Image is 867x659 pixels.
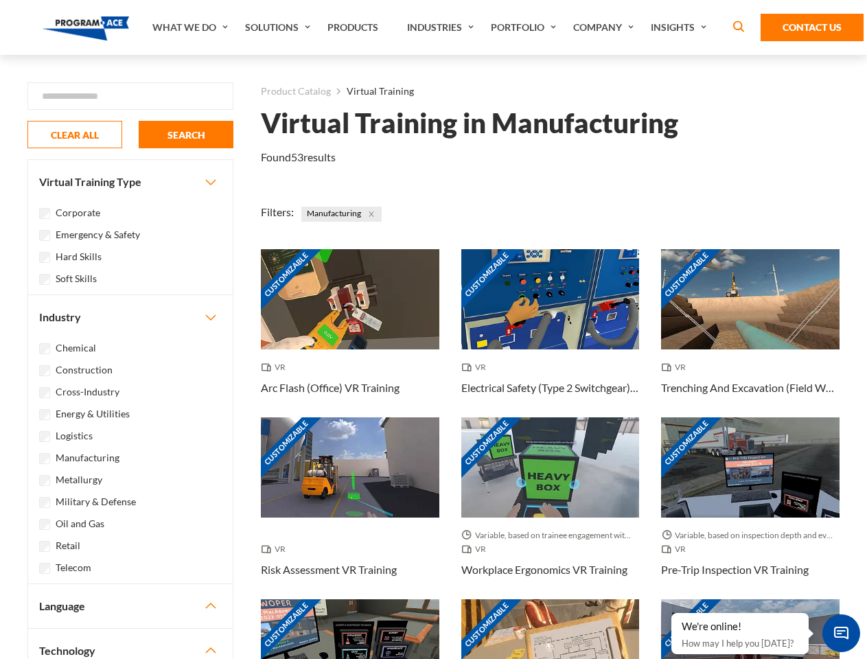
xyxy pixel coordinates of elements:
input: Military & Defense [39,497,50,508]
span: Manufacturing [301,207,382,222]
label: Chemical [56,340,96,356]
span: VR [261,542,291,556]
input: Manufacturing [39,453,50,464]
p: Found results [261,149,336,165]
span: VR [261,360,291,374]
label: Logistics [56,428,93,443]
img: Program-Ace [43,16,130,41]
input: Telecom [39,563,50,574]
button: Virtual Training Type [28,160,233,204]
h3: Workplace Ergonomics VR Training [461,562,627,578]
input: Emergency & Safety [39,230,50,241]
a: Contact Us [761,14,864,41]
input: Chemical [39,343,50,354]
a: Customizable Thumbnail - Electrical Safety (Type 2 Switchgear) VR Training VR Electrical Safety (... [461,249,640,417]
span: Filters: [261,205,294,218]
input: Hard Skills [39,252,50,263]
a: Customizable Thumbnail - Workplace Ergonomics VR Training Variable, based on trainee engagement w... [461,417,640,599]
h3: Electrical Safety (Type 2 Switchgear) VR Training [461,380,640,396]
label: Hard Skills [56,249,102,264]
span: Chat Widget [822,614,860,652]
a: Customizable Thumbnail - Trenching And Excavation (Field Work) VR Training VR Trenching And Excav... [661,249,840,417]
h3: Risk Assessment VR Training [261,562,397,578]
nav: breadcrumb [261,82,840,100]
em: 53 [291,150,303,163]
label: Cross-Industry [56,384,119,400]
span: VR [461,542,492,556]
label: Retail [56,538,80,553]
button: Close [364,207,379,222]
span: VR [661,542,691,556]
label: Corporate [56,205,100,220]
input: Oil and Gas [39,519,50,530]
a: Customizable Thumbnail - Arc Flash (Office) VR Training VR Arc Flash (Office) VR Training [261,249,439,417]
a: Customizable Thumbnail - Risk Assessment VR Training VR Risk Assessment VR Training [261,417,439,599]
p: How may I help you [DATE]? [682,635,798,651]
input: Energy & Utilities [39,409,50,420]
li: Virtual Training [331,82,414,100]
button: CLEAR ALL [27,121,122,148]
input: Metallurgy [39,475,50,486]
label: Telecom [56,560,91,575]
label: Construction [56,362,113,378]
h3: Pre-Trip Inspection VR Training [661,562,809,578]
a: Customizable Thumbnail - Pre-Trip Inspection VR Training Variable, based on inspection depth and ... [661,417,840,599]
div: We're online! [682,620,798,634]
button: Industry [28,295,233,339]
label: Soft Skills [56,271,97,286]
label: Energy & Utilities [56,406,130,421]
label: Metallurgy [56,472,102,487]
label: Manufacturing [56,450,119,465]
input: Cross-Industry [39,387,50,398]
span: Variable, based on inspection depth and event interaction. [661,529,840,542]
h3: Arc Flash (Office) VR Training [261,380,400,396]
label: Oil and Gas [56,516,104,531]
label: Emergency & Safety [56,227,140,242]
span: VR [461,360,492,374]
input: Corporate [39,208,50,219]
a: Product Catalog [261,82,331,100]
input: Construction [39,365,50,376]
span: Variable, based on trainee engagement with exercises. [461,529,640,542]
span: VR [661,360,691,374]
h1: Virtual Training in Manufacturing [261,111,678,135]
h3: Trenching And Excavation (Field Work) VR Training [661,380,840,396]
input: Retail [39,541,50,552]
label: Military & Defense [56,494,136,509]
button: Language [28,584,233,628]
input: Logistics [39,431,50,442]
input: Soft Skills [39,274,50,285]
